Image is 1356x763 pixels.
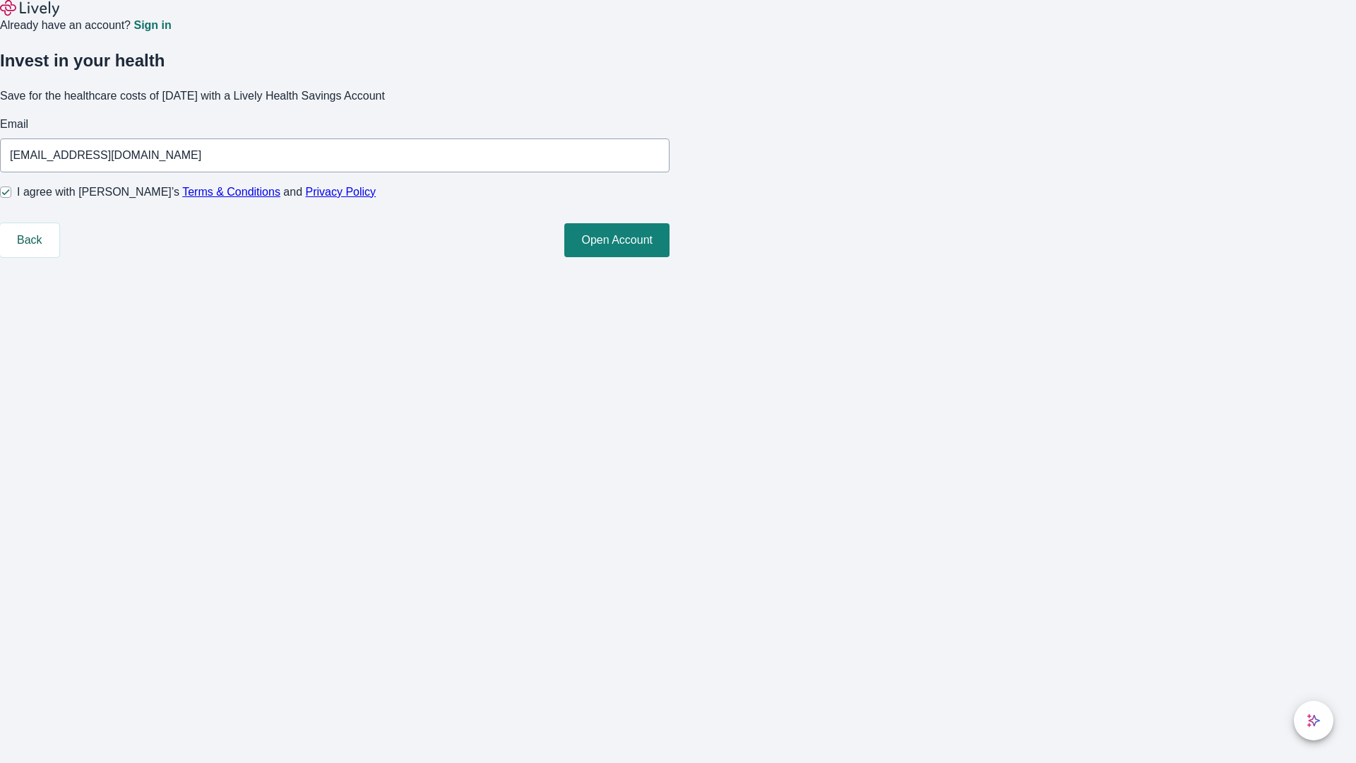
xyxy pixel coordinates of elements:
button: Open Account [564,223,670,257]
span: I agree with [PERSON_NAME]’s and [17,184,376,201]
svg: Lively AI Assistant [1307,714,1321,728]
a: Privacy Policy [306,186,376,198]
a: Sign in [133,20,171,31]
a: Terms & Conditions [182,186,280,198]
button: chat [1294,701,1333,740]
